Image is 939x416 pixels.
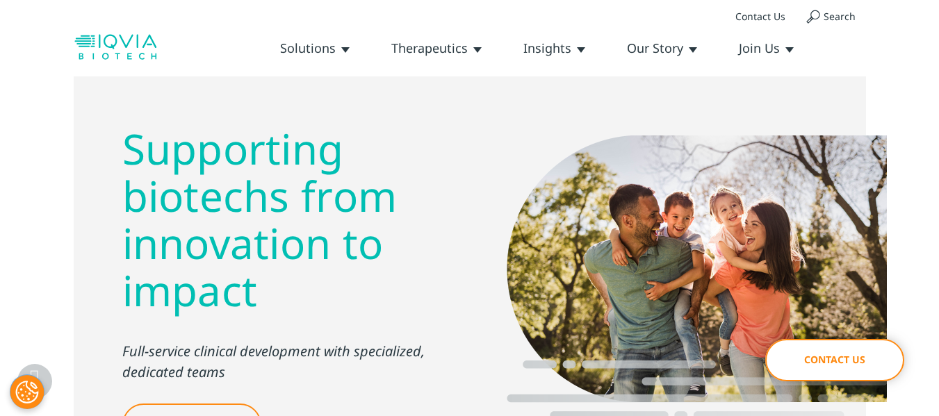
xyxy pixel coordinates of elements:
a: Solutions [280,40,350,56]
a: Insights [523,40,585,56]
a: Our Story [627,40,697,56]
p: Full-service clinical development with specialized, dedicated teams [122,341,487,383]
h2: Supporting biotechs from innovation to impact [122,125,487,314]
a: Therapeutics [391,40,482,56]
a: Contact Us [765,339,904,381]
img: biotech-logo.svg [74,33,157,60]
a: Join Us [739,40,794,56]
button: Configuración de cookies [10,374,44,409]
img: search.svg [806,10,820,24]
